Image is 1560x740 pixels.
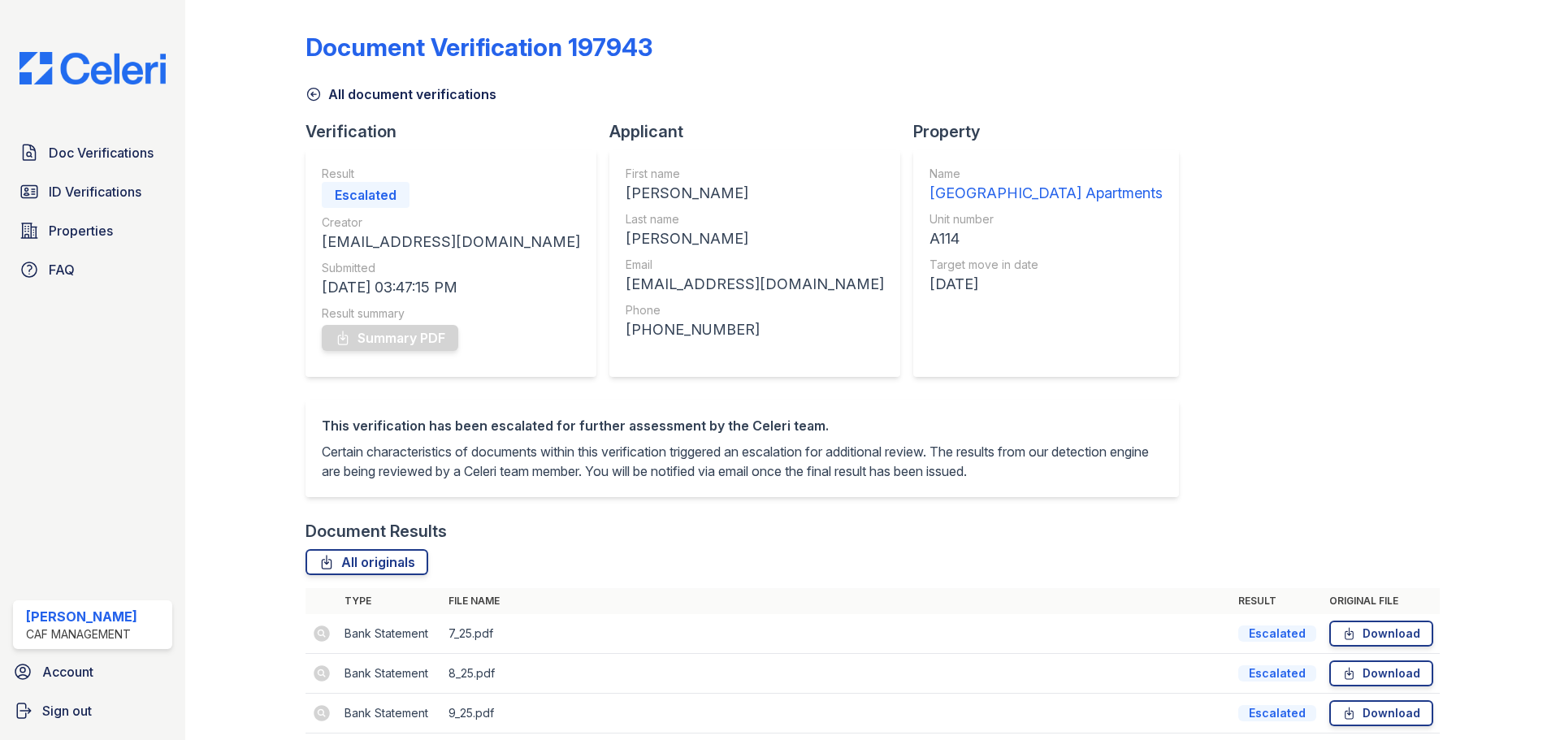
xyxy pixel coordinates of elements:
div: Escalated [1238,665,1316,682]
div: Unit number [929,211,1163,227]
div: A114 [929,227,1163,250]
span: ID Verifications [49,182,141,201]
a: Account [6,656,179,688]
div: Email [626,257,884,273]
p: Certain characteristics of documents within this verification triggered an escalation for additio... [322,442,1163,481]
th: Result [1232,588,1323,614]
div: Escalated [1238,705,1316,721]
div: [DATE] [929,273,1163,296]
div: First name [626,166,884,182]
td: 8_25.pdf [442,654,1232,694]
div: [PERSON_NAME] [26,607,137,626]
th: File name [442,588,1232,614]
div: Result summary [322,305,580,322]
div: [PERSON_NAME] [626,182,884,205]
th: Original file [1323,588,1440,614]
div: Phone [626,302,884,318]
div: [GEOGRAPHIC_DATA] Apartments [929,182,1163,205]
div: This verification has been escalated for further assessment by the Celeri team. [322,416,1163,435]
a: Sign out [6,695,179,727]
span: Doc Verifications [49,143,154,162]
div: CAF Management [26,626,137,643]
div: Creator [322,214,580,231]
a: Download [1329,700,1433,726]
td: 7_25.pdf [442,614,1232,654]
div: Escalated [322,182,409,208]
a: Name [GEOGRAPHIC_DATA] Apartments [929,166,1163,205]
div: [DATE] 03:47:15 PM [322,276,580,299]
div: Target move in date [929,257,1163,273]
a: Properties [13,214,172,247]
td: Bank Statement [338,614,442,654]
span: Sign out [42,701,92,721]
div: [EMAIL_ADDRESS][DOMAIN_NAME] [322,231,580,253]
span: Account [42,662,93,682]
a: Download [1329,621,1433,647]
span: FAQ [49,260,75,279]
a: FAQ [13,253,172,286]
div: Verification [305,120,609,143]
div: Property [913,120,1192,143]
span: Properties [49,221,113,240]
div: Submitted [322,260,580,276]
div: Document Results [305,520,447,543]
a: Download [1329,660,1433,686]
td: 9_25.pdf [442,694,1232,734]
div: Document Verification 197943 [305,32,652,62]
th: Type [338,588,442,614]
div: Escalated [1238,625,1316,642]
div: [PERSON_NAME] [626,227,884,250]
div: Last name [626,211,884,227]
a: Doc Verifications [13,136,172,169]
div: Result [322,166,580,182]
a: ID Verifications [13,175,172,208]
a: All originals [305,549,428,575]
img: CE_Logo_Blue-a8612792a0a2168367f1c8372b55b34899dd931a85d93a1a3d3e32e68fde9ad4.png [6,52,179,84]
td: Bank Statement [338,694,442,734]
div: Name [929,166,1163,182]
div: Applicant [609,120,913,143]
a: All document verifications [305,84,496,104]
td: Bank Statement [338,654,442,694]
div: [PHONE_NUMBER] [626,318,884,341]
div: [EMAIL_ADDRESS][DOMAIN_NAME] [626,273,884,296]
